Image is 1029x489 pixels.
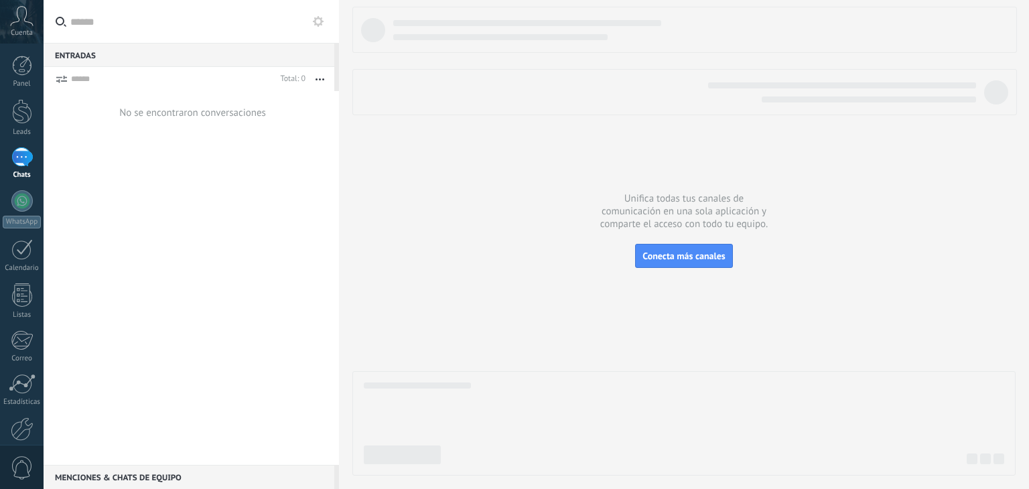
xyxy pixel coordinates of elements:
span: Conecta más canales [642,250,725,262]
div: Estadísticas [3,398,42,407]
div: Entradas [44,43,334,67]
div: Chats [3,171,42,180]
div: Correo [3,354,42,363]
div: Total: 0 [275,72,305,86]
div: Menciones & Chats de equipo [44,465,334,489]
div: No se encontraron conversaciones [119,107,266,119]
div: Calendario [3,264,42,273]
div: Listas [3,311,42,320]
div: WhatsApp [3,216,41,228]
button: Conecta más canales [635,244,732,268]
div: Leads [3,128,42,137]
div: Panel [3,80,42,88]
span: Cuenta [11,29,33,38]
